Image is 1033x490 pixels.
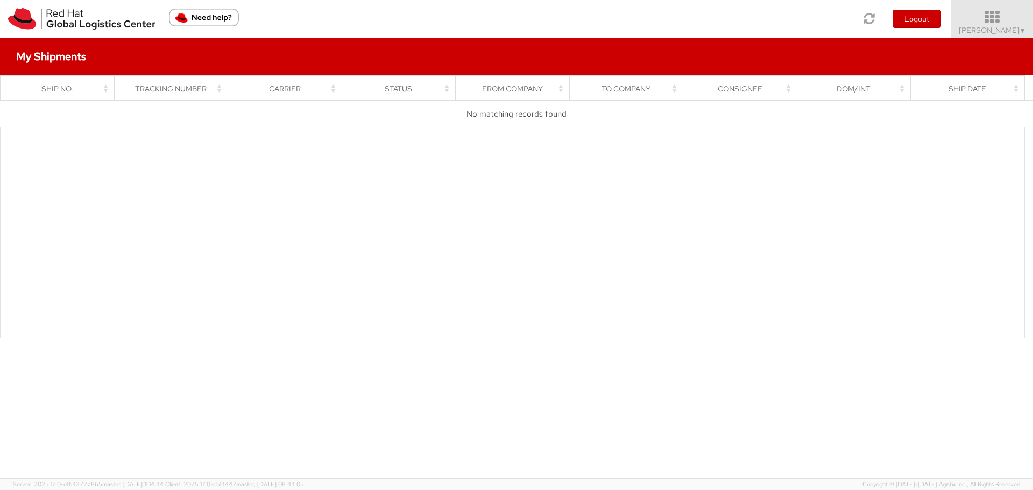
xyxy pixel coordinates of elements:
[806,83,907,94] div: Dom/Int
[10,83,111,94] div: Ship No.
[959,25,1026,35] span: [PERSON_NAME]
[693,83,794,94] div: Consignee
[102,480,164,488] span: master, [DATE] 11:14:44
[165,480,304,488] span: Client: 2025.17.0-cb14447
[1020,26,1026,35] span: ▼
[579,83,680,94] div: To Company
[862,480,1020,489] span: Copyright © [DATE]-[DATE] Agistix Inc., All Rights Reserved
[236,480,304,488] span: master, [DATE] 08:44:05
[893,10,941,28] button: Logout
[169,9,239,26] button: Need help?
[13,480,164,488] span: Server: 2025.17.0-efb42727865
[465,83,566,94] div: From Company
[16,51,86,62] h4: My Shipments
[124,83,224,94] div: Tracking Number
[8,8,155,30] img: rh-logistics-00dfa346123c4ec078e1.svg
[921,83,1021,94] div: Ship Date
[238,83,338,94] div: Carrier
[351,83,452,94] div: Status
